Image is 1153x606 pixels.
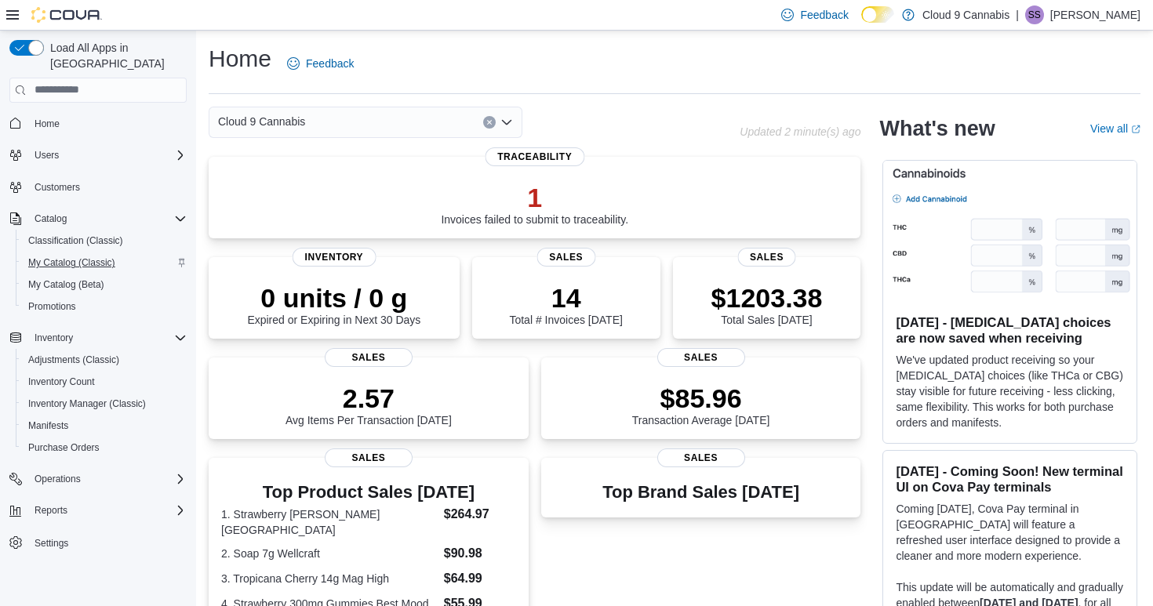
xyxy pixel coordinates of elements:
[325,448,413,467] span: Sales
[1025,5,1044,24] div: Sarbjot Singh
[3,208,193,230] button: Catalog
[35,181,80,194] span: Customers
[28,397,146,410] span: Inventory Manager (Classic)
[35,332,73,344] span: Inventory
[922,5,1009,24] p: Cloud 9 Cannabis
[22,231,187,250] span: Classification (Classic)
[22,350,125,369] a: Adjustments (Classic)
[444,569,516,588] dd: $64.99
[325,348,413,367] span: Sales
[28,146,187,165] span: Users
[247,282,420,314] p: 0 units / 0 g
[444,544,516,563] dd: $90.98
[35,504,67,517] span: Reports
[22,416,75,435] a: Manifests
[35,149,59,161] span: Users
[3,531,193,553] button: Settings
[861,6,894,23] input: Dark Mode
[657,448,745,467] span: Sales
[22,350,187,369] span: Adjustments (Classic)
[22,297,82,316] a: Promotions
[3,112,193,135] button: Home
[28,300,76,313] span: Promotions
[22,275,111,294] a: My Catalog (Beta)
[28,178,86,197] a: Customers
[28,177,187,197] span: Customers
[896,501,1124,564] p: Coming [DATE], Cova Pay terminal in [GEOGRAPHIC_DATA] will feature a refreshed user interface des...
[536,248,595,267] span: Sales
[737,248,796,267] span: Sales
[3,144,193,166] button: Users
[28,470,187,488] span: Operations
[28,501,187,520] span: Reports
[444,505,516,524] dd: $264.97
[209,43,271,74] h1: Home
[286,383,452,414] p: 2.57
[221,546,438,561] dt: 2. Soap 7g Wellcraft
[896,352,1124,430] p: We've updated product receiving so your [MEDICAL_DATA] choices (like THCa or CBG) stay visible fo...
[44,40,187,71] span: Load All Apps in [GEOGRAPHIC_DATA]
[286,383,452,426] div: Avg Items Per Transaction [DATE]
[16,437,193,459] button: Purchase Orders
[879,116,995,141] h2: What's new
[221,506,438,538] dt: 1. Strawberry [PERSON_NAME][GEOGRAPHIC_DATA]
[16,393,193,415] button: Inventory Manager (Classic)
[35,473,81,485] span: Operations
[800,7,848,23] span: Feedback
[22,416,187,435] span: Manifests
[28,419,68,432] span: Manifests
[28,114,66,133] a: Home
[16,349,193,371] button: Adjustments (Classic)
[28,234,123,247] span: Classification (Classic)
[28,209,187,228] span: Catalog
[1050,5,1140,24] p: [PERSON_NAME]
[35,537,68,550] span: Settings
[28,328,187,347] span: Inventory
[293,248,376,267] span: Inventory
[28,209,73,228] button: Catalog
[16,415,193,437] button: Manifests
[28,470,87,488] button: Operations
[35,118,60,130] span: Home
[3,327,193,349] button: Inventory
[711,282,823,326] div: Total Sales [DATE]
[31,7,102,23] img: Cova
[441,182,628,213] p: 1
[28,256,115,269] span: My Catalog (Classic)
[483,116,496,129] button: Clear input
[28,328,79,347] button: Inventory
[485,147,584,166] span: Traceability
[16,252,193,274] button: My Catalog (Classic)
[22,438,187,457] span: Purchase Orders
[3,468,193,490] button: Operations
[281,48,360,79] a: Feedback
[3,176,193,198] button: Customers
[16,296,193,318] button: Promotions
[1016,5,1019,24] p: |
[632,383,770,414] p: $85.96
[218,112,305,131] span: Cloud 9 Cannabis
[28,354,119,366] span: Adjustments (Classic)
[509,282,622,314] p: 14
[22,372,101,391] a: Inventory Count
[28,441,100,454] span: Purchase Orders
[9,106,187,595] nav: Complex example
[28,114,187,133] span: Home
[740,125,860,138] p: Updated 2 minute(s) ago
[22,231,129,250] a: Classification (Classic)
[632,383,770,426] div: Transaction Average [DATE]
[1028,5,1041,24] span: SS
[28,532,187,552] span: Settings
[22,275,187,294] span: My Catalog (Beta)
[247,282,420,326] div: Expired or Expiring in Next 30 Days
[711,282,823,314] p: $1203.38
[221,571,438,586] dt: 3. Tropicana Cherry 14g Mag High
[22,253,122,272] a: My Catalog (Classic)
[3,499,193,521] button: Reports
[1090,122,1140,135] a: View allExternal link
[28,278,104,291] span: My Catalog (Beta)
[1131,125,1140,134] svg: External link
[28,146,65,165] button: Users
[500,116,513,129] button: Open list of options
[35,212,67,225] span: Catalog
